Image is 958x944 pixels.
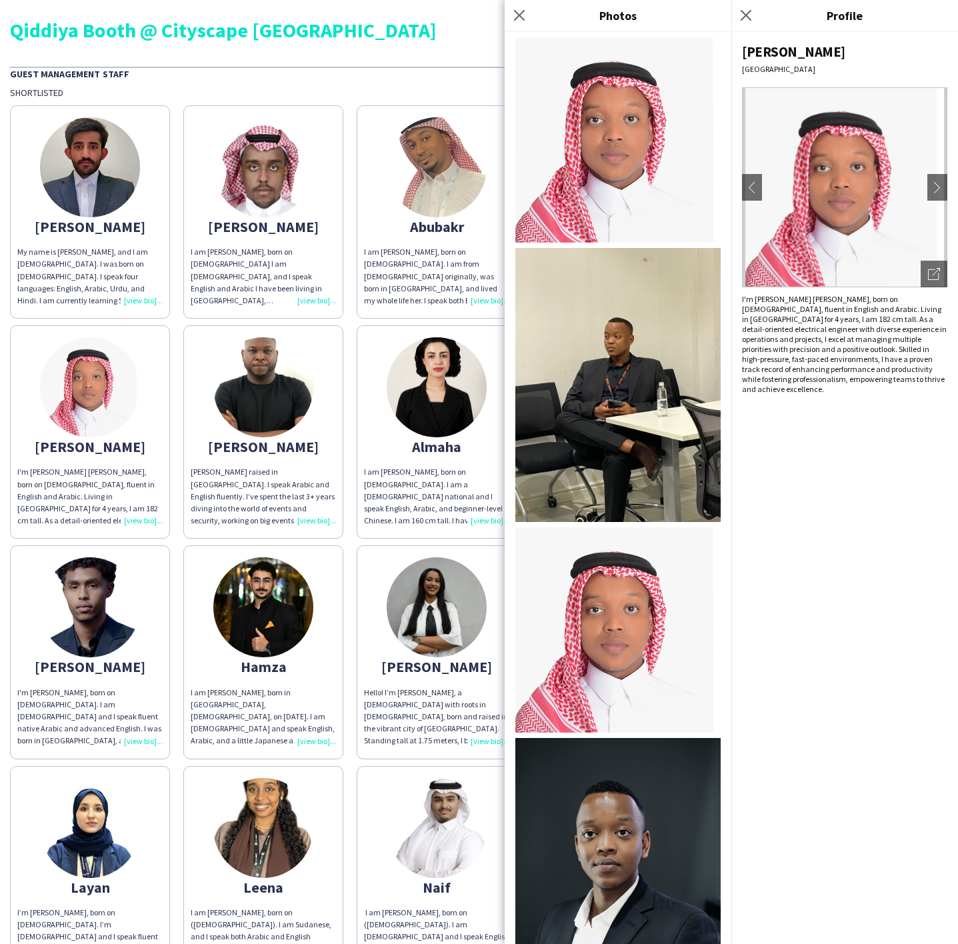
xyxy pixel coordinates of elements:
[40,557,140,657] img: thumb-66ea8428de065.jpeg
[17,221,163,233] div: [PERSON_NAME]
[364,687,509,747] div: Hello! I’m [PERSON_NAME], a [DEMOGRAPHIC_DATA] with roots in [DEMOGRAPHIC_DATA], born and raised ...
[17,246,163,307] div: My name is [PERSON_NAME], and I am [DEMOGRAPHIC_DATA]. I was born on [DEMOGRAPHIC_DATA]. I speak ...
[191,661,336,673] div: Hamza
[191,687,336,747] div: I am [PERSON_NAME], born in [GEOGRAPHIC_DATA], [DEMOGRAPHIC_DATA], on [DATE]. I am [DEMOGRAPHIC_D...
[213,337,313,437] img: thumb-fa7a7f44-d515-4202-bc5a-774dc75cebcd.jpg
[515,248,721,522] img: Crew photo 652101
[387,117,487,217] img: thumb-bedb60c8-aa37-4680-a184-eaa0b378644e.png
[17,687,163,747] div: I'm [PERSON_NAME], born on [DEMOGRAPHIC_DATA]. I am [DEMOGRAPHIC_DATA] and I speak fluent native ...
[10,20,948,40] div: Qiddiya Booth @ Cityscape [GEOGRAPHIC_DATA]
[742,64,947,74] div: [GEOGRAPHIC_DATA]
[10,87,948,99] div: Shortlisted
[364,661,509,673] div: [PERSON_NAME]
[191,441,336,453] div: [PERSON_NAME]
[515,37,721,243] img: Crew photo 0
[742,294,947,394] div: I'm [PERSON_NAME] [PERSON_NAME], born on [DEMOGRAPHIC_DATA], fluent in English and Arabic. Living...
[505,7,731,24] h3: Photos
[515,527,721,733] img: Crew photo 687023
[213,557,313,657] img: thumb-d5697310-354e-4160-8482-2de81a197cb4.jpg
[40,778,140,878] img: thumb-673463a414c78.jpeg
[364,441,509,453] div: Almaha
[213,778,313,878] img: thumb-92f76ab9-2183-4a4d-a5c8-befcf00a6822.png
[191,246,336,307] div: I am [PERSON_NAME], born on [DEMOGRAPHIC_DATA] I am [DEMOGRAPHIC_DATA], and I speak English and A...
[387,337,487,437] img: thumb-fb85270c-d289-410b-a08f-503fdd1a7faa.jpg
[213,117,313,217] img: thumb-68c2dd12cbea5.jpeg
[40,337,140,437] img: thumb-0417b52c-77af-4b18-9cf9-5646f7794a18.jpg
[10,67,948,80] div: Guest Management Staff
[921,261,947,287] div: Open photos pop-in
[364,881,509,893] div: Naif
[364,246,509,307] div: I am [PERSON_NAME], born on [DEMOGRAPHIC_DATA]. I am from [DEMOGRAPHIC_DATA] originally, was born...
[191,466,336,527] div: [PERSON_NAME] raised in [GEOGRAPHIC_DATA]. I speak Arabic and English fluently. I’ve spent the la...
[387,557,487,657] img: thumb-0c99f086-efba-4e05-a457-4246f39b963a.jpg
[40,117,140,217] img: thumb-672d101f17e43.jpg
[17,661,163,673] div: [PERSON_NAME]
[364,221,509,233] div: Abubakr
[742,87,947,287] img: Crew avatar or photo
[17,881,163,893] div: Layan
[742,43,947,61] div: [PERSON_NAME]
[17,441,163,453] div: [PERSON_NAME]
[364,466,509,527] div: I am [PERSON_NAME], born on [DEMOGRAPHIC_DATA]. I am a [DEMOGRAPHIC_DATA] national and I speak En...
[731,7,958,24] h3: Profile
[17,466,163,527] div: I'm [PERSON_NAME] [PERSON_NAME], born on [DEMOGRAPHIC_DATA], fluent in English and Arabic. Living...
[191,881,336,893] div: Leena
[387,778,487,878] img: thumb-68bdc4539dff1.jpeg
[191,221,336,233] div: [PERSON_NAME]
